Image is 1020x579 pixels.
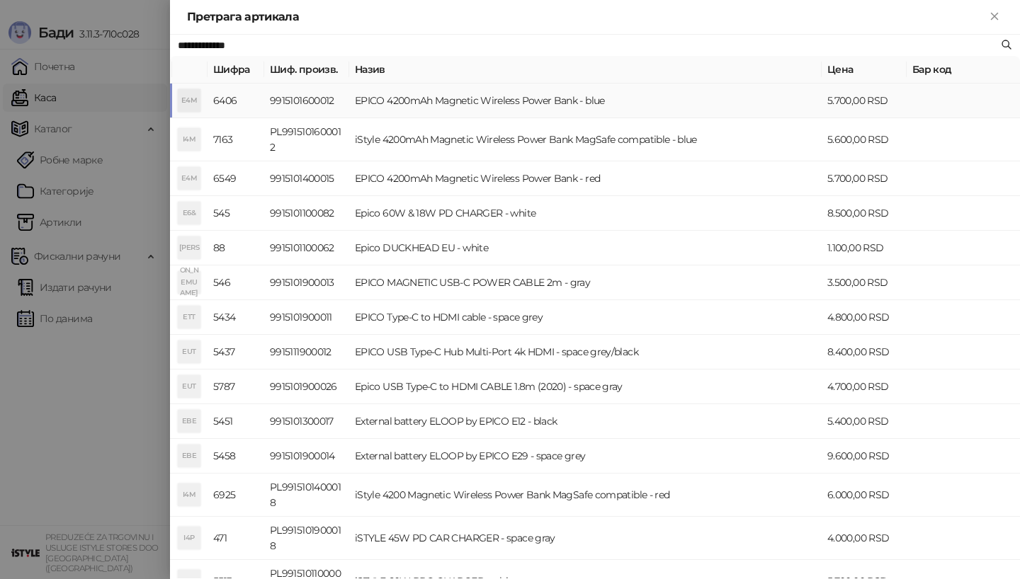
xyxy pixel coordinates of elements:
[349,369,822,404] td: Epico USB Type-C to HDMI CABLE 1.8m (2020) - space gray
[208,369,264,404] td: 5787
[178,340,200,363] div: EUT
[208,196,264,231] td: 545
[349,404,822,439] td: External battery ELOOP by EPICO E12 - black
[264,300,349,335] td: 9915101900011
[349,335,822,369] td: EPICO USB Type-C Hub Multi-Port 4k HDMI - space grey/black
[822,369,907,404] td: 4.700,00 RSD
[208,404,264,439] td: 5451
[822,474,907,517] td: 6.000,00 RSD
[264,439,349,474] td: 9915101900014
[178,89,200,112] div: E4M
[264,196,349,231] td: 9915101100082
[822,84,907,118] td: 5.700,00 RSD
[178,128,200,151] div: I4M
[822,56,907,84] th: Цена
[349,56,822,84] th: Назив
[208,231,264,265] td: 88
[986,8,1003,25] button: Close
[208,161,264,196] td: 6549
[349,517,822,560] td: iSTYLE 45W PD CAR CHARGER - space gray
[349,118,822,161] td: iStyle 4200mAh Magnetic Wireless Power Bank MagSafe compatible - blue
[349,231,822,265] td: Epico DUCKHEAD EU - white
[822,161,907,196] td: 5.700,00 RSD
[178,375,200,398] div: EUT
[822,517,907,560] td: 4.000,00 RSD
[208,265,264,300] td: 546
[349,439,822,474] td: External battery ELOOP by EPICO E29 - space grey
[822,118,907,161] td: 5.600,00 RSD
[178,167,200,190] div: E4M
[264,474,349,517] td: PL9915101400018
[822,196,907,231] td: 8.500,00 RSD
[264,335,349,369] td: 9915111900012
[264,56,349,84] th: Шиф. произв.
[822,265,907,300] td: 3.500,00 RSD
[187,8,986,25] div: Претрага артикала
[208,474,264,517] td: 6925
[208,118,264,161] td: 7163
[349,161,822,196] td: EPICO 4200mAh Magnetic Wireless Power Bank - red
[264,404,349,439] td: 9915101300017
[822,439,907,474] td: 9.600,00 RSD
[822,335,907,369] td: 8.400,00 RSD
[208,300,264,335] td: 5434
[349,265,822,300] td: EPICO MAGNETIC USB-C POWER CABLE 2m - gray
[178,271,200,294] div: EMU
[907,56,1020,84] th: Бар код
[264,84,349,118] td: 9915101600012
[349,300,822,335] td: EPICO Type-C to HDMI cable - space grey
[178,306,200,328] div: ETT
[349,474,822,517] td: iStyle 4200 Magnetic Wireless Power Bank MagSafe compatible - red
[208,517,264,560] td: 471
[178,202,200,224] div: E6&
[208,84,264,118] td: 6406
[178,410,200,432] div: EBE
[822,231,907,265] td: 1.100,00 RSD
[264,231,349,265] td: 9915101100062
[178,236,200,259] div: [PERSON_NAME]
[208,56,264,84] th: Шифра
[178,483,200,506] div: I4M
[208,335,264,369] td: 5437
[178,445,200,467] div: EBE
[822,300,907,335] td: 4.800,00 RSD
[349,84,822,118] td: EPICO 4200mAh Magnetic Wireless Power Bank - blue
[264,161,349,196] td: 9915101400015
[264,369,349,404] td: 9915101900026
[264,517,349,560] td: PL9915101900018
[822,404,907,439] td: 5.400,00 RSD
[178,527,200,549] div: I4P
[264,118,349,161] td: PL9915101600012
[349,196,822,231] td: Epico 60W & 18W PD CHARGER - white
[208,439,264,474] td: 5458
[264,265,349,300] td: 9915101900013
